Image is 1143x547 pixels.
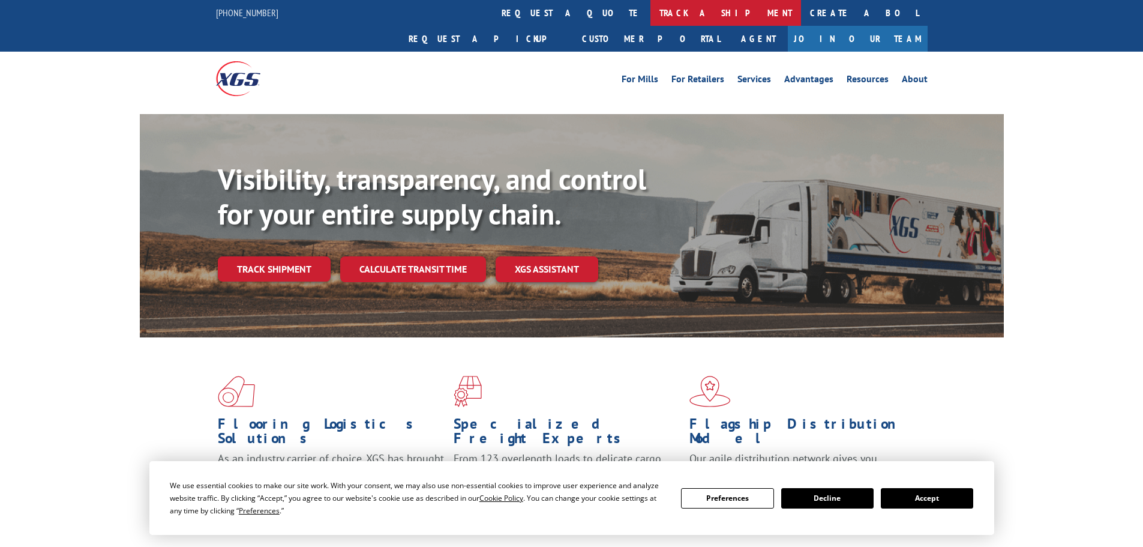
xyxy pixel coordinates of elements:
a: [PHONE_NUMBER] [216,7,278,19]
a: Services [737,74,771,88]
button: Decline [781,488,874,509]
span: Preferences [239,506,280,516]
a: Advantages [784,74,833,88]
img: xgs-icon-focused-on-flooring-red [454,376,482,407]
button: Accept [881,488,973,509]
h1: Flagship Distribution Model [689,417,916,452]
b: Visibility, transparency, and control for your entire supply chain. [218,160,646,232]
a: Calculate transit time [340,256,486,282]
a: About [902,74,928,88]
a: Agent [729,26,788,52]
a: Resources [847,74,889,88]
div: We use essential cookies to make our site work. With your consent, we may also use non-essential ... [170,479,667,517]
img: xgs-icon-total-supply-chain-intelligence-red [218,376,255,407]
a: Track shipment [218,256,331,282]
h1: Flooring Logistics Solutions [218,417,445,452]
h1: Specialized Freight Experts [454,417,680,452]
img: xgs-icon-flagship-distribution-model-red [689,376,731,407]
button: Preferences [681,488,773,509]
p: From 123 overlength loads to delicate cargo, our experienced staff knows the best way to move you... [454,452,680,505]
a: Customer Portal [573,26,729,52]
div: Cookie Consent Prompt [149,461,994,535]
a: Request a pickup [400,26,573,52]
span: As an industry carrier of choice, XGS has brought innovation and dedication to flooring logistics... [218,452,444,494]
a: For Retailers [671,74,724,88]
span: Our agile distribution network gives you nationwide inventory management on demand. [689,452,910,480]
a: Join Our Team [788,26,928,52]
span: Cookie Policy [479,493,523,503]
a: XGS ASSISTANT [496,256,598,282]
a: For Mills [622,74,658,88]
